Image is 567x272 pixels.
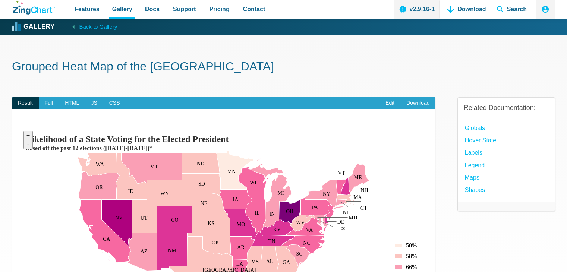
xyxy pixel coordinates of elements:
span: Gallery [112,4,132,14]
h3: Related Documentation: [464,104,549,112]
span: Full [39,97,59,109]
span: Back to Gallery [79,22,117,32]
strong: Gallery [23,23,54,30]
span: Pricing [209,4,229,14]
span: Contact [243,4,265,14]
a: Back to Gallery [62,21,117,32]
a: Download [400,97,435,109]
span: Docs [145,4,160,14]
a: Shapes [465,185,485,195]
a: Labels [465,148,482,158]
a: Gallery [13,21,54,32]
a: globals [465,123,485,133]
span: Support [173,4,196,14]
a: hover state [465,135,496,145]
span: JS [85,97,103,109]
span: CSS [103,97,126,109]
a: ZingChart Logo. Click to return to the homepage [13,1,55,15]
a: Maps [465,173,479,183]
span: HTML [59,97,85,109]
span: Result [12,97,39,109]
a: Edit [379,97,400,109]
a: Legend [465,160,485,170]
span: Features [75,4,100,14]
h1: Grouped Heat Map of the [GEOGRAPHIC_DATA] [12,59,555,76]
